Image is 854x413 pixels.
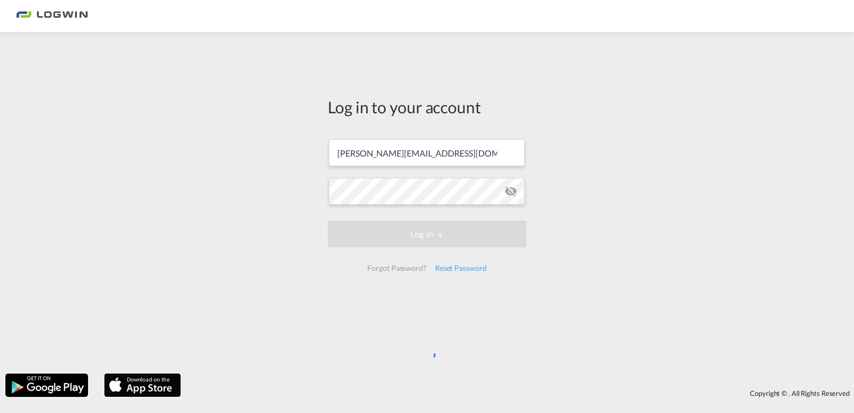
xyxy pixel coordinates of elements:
[328,221,526,247] button: LOGIN
[504,185,517,198] md-icon: icon-eye-off
[329,139,525,166] input: Enter email/phone number
[328,96,526,118] div: Log in to your account
[363,259,430,278] div: Forgot Password?
[103,372,182,398] img: apple.png
[16,4,88,28] img: bc73a0e0d8c111efacd525e4c8ad7d32.png
[186,384,854,402] div: Copyright © . All Rights Reserved
[4,372,89,398] img: google.png
[431,259,491,278] div: Reset Password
